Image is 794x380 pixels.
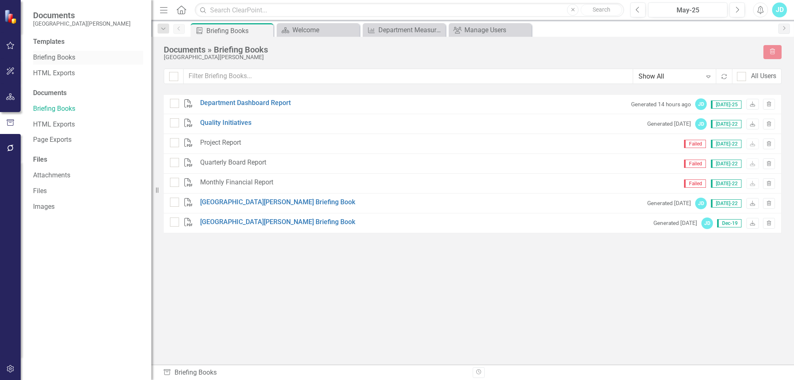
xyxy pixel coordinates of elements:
div: Files [33,155,143,165]
button: Search [581,4,622,16]
span: Search [593,6,610,13]
div: JD [701,217,713,229]
div: Monthly Financial Report [200,178,273,187]
small: Generated 14 hours ago [631,100,691,108]
div: Documents [33,88,143,98]
a: HTML Exports [33,69,143,78]
input: Search ClearPoint... [195,3,624,17]
a: Briefing Books [33,104,143,114]
span: [DATE]-22 [711,160,741,168]
div: May-25 [651,5,725,15]
div: JD [695,118,707,130]
button: May-25 [648,2,727,17]
a: Quality Initiatives [200,118,251,128]
div: Manage Users [464,25,529,35]
a: [GEOGRAPHIC_DATA][PERSON_NAME] Briefing Book [200,198,355,207]
input: Filter Briefing Books... [183,69,633,84]
a: [GEOGRAPHIC_DATA][PERSON_NAME] Briefing Book [200,217,355,227]
div: All Users [751,72,776,81]
div: JD [695,198,707,209]
a: HTML Exports [33,120,143,129]
a: Page Exports [33,135,143,145]
div: Show All [639,72,702,81]
div: Briefing Books [163,368,466,378]
div: Briefing Books [206,26,271,36]
span: Documents [33,10,131,20]
span: Dec-19 [717,219,741,227]
small: [GEOGRAPHIC_DATA][PERSON_NAME] [33,20,131,27]
button: JD [772,2,787,17]
span: [DATE]-22 [711,120,741,128]
a: Department Dashboard Report [200,98,291,108]
div: JD [695,98,707,110]
a: Welcome [279,25,357,35]
a: Manage Users [451,25,529,35]
small: Generated [DATE] [647,199,691,207]
a: Files [33,186,143,196]
div: Department Measures Standard Report (CNO) [378,25,443,35]
a: Briefing Books [33,53,143,62]
span: [DATE]-22 [711,179,741,188]
div: Project Report [200,138,241,148]
a: Images [33,202,143,212]
div: Documents » Briefing Books [164,45,755,54]
small: Generated [DATE] [653,219,697,227]
span: Failed [684,179,706,188]
div: [GEOGRAPHIC_DATA][PERSON_NAME] [164,54,755,60]
div: Welcome [292,25,357,35]
img: ClearPoint Strategy [4,9,19,24]
small: Generated [DATE] [647,120,691,128]
div: Templates [33,37,143,47]
span: [DATE]-22 [711,199,741,208]
a: Attachments [33,171,143,180]
span: Failed [684,140,706,148]
span: [DATE]-25 [711,100,741,109]
div: Quarterly Board Report [200,158,266,167]
span: Failed [684,160,706,168]
span: [DATE]-22 [711,140,741,148]
a: Department Measures Standard Report (CNO) [365,25,443,35]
